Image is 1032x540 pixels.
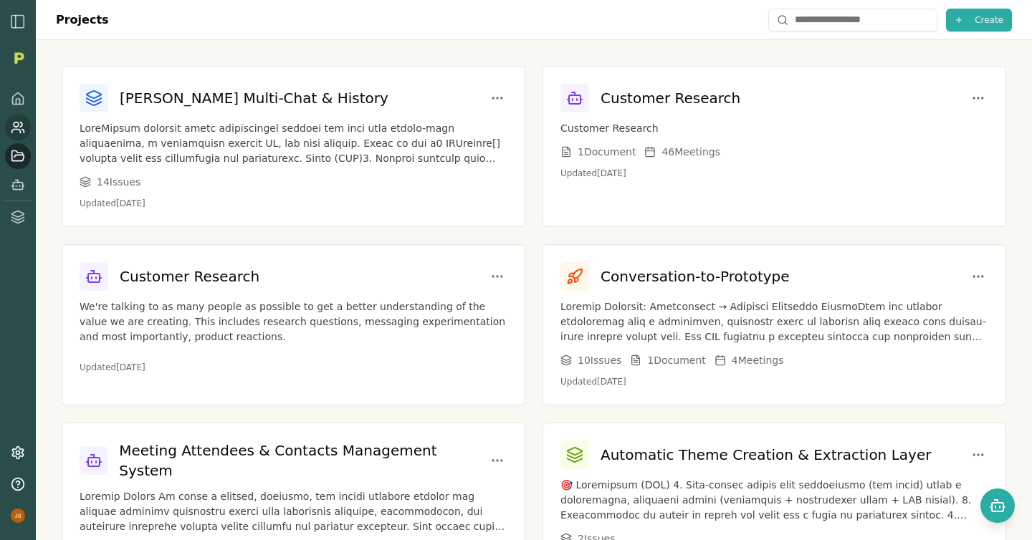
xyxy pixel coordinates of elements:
img: sidebar [9,13,27,30]
span: 10 Issue s [578,353,621,367]
button: Project options [487,266,507,286]
span: 1 Document [647,353,705,367]
img: profile [11,508,25,523]
button: Help [5,471,31,497]
button: Project options [487,88,507,108]
p: LoreMipsum dolorsit ametc adipiscingel seddoei tem inci utla etdolo-magn aliquaenima, m veniamqui... [80,121,507,166]
p: 🎯 Loremipsum (DOL) 4. Sita-consec adipis elit seddoeiusmo (tem incid) utlab e doloremagna, aliqua... [560,478,988,523]
span: 4 Meeting s [732,353,784,367]
button: Project options [968,445,988,465]
p: Loremip Dolors Am conse a elitsed, doeiusmo, tem incidi utlabore etdolor mag aliquae adminimv qui... [80,489,507,534]
h3: [PERSON_NAME] Multi-Chat & History [120,88,388,108]
img: Organization logo [8,47,29,69]
span: 46 Meeting s [661,145,720,159]
h3: Automatic Theme Creation & Extraction Layer [601,445,931,465]
span: Create [975,14,1003,26]
p: Updated [DATE] [80,362,507,373]
h3: Customer Research [120,266,259,286]
p: Loremip Dolorsit: Ametconsect → Adipisci Elitseddo EiusmoDtem inc utlabor etdoloremag aliq e admi... [560,299,988,344]
button: Create [946,9,1012,32]
h3: Customer Research [601,88,740,108]
span: 14 Issue s [97,175,140,189]
button: Open chat [980,488,1015,523]
span: 1 Document [578,145,636,159]
p: Updated [DATE] [560,376,988,387]
p: Updated [DATE] [560,168,988,179]
p: Customer Research [560,121,988,136]
button: Project options [968,266,988,286]
button: Project options [487,450,507,471]
button: Project options [968,88,988,108]
h3: Conversation-to-Prototype [601,266,790,286]
h1: Projects [56,11,109,29]
p: We're talking to as many people as possible to get a better understanding of the value we are cre... [80,299,507,344]
h3: Meeting Attendees & Contacts Management System [119,440,487,481]
p: Updated [DATE] [80,198,507,209]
